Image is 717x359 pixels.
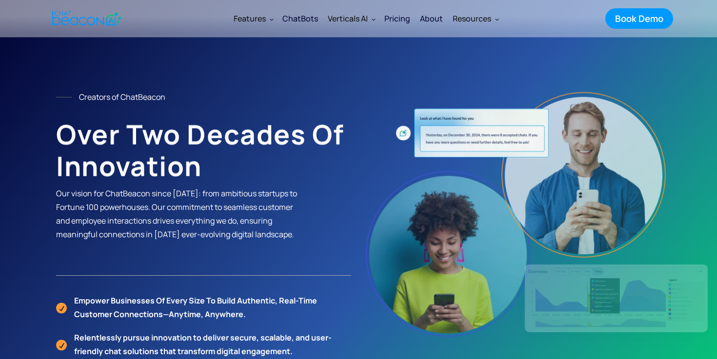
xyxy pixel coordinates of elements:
[372,17,376,21] img: Dropdown
[379,6,415,31] a: Pricing
[328,12,368,25] div: Verticals AI
[495,17,499,21] img: Dropdown
[420,12,443,25] div: About
[79,90,165,104] div: Creators of ChatBeacon
[229,7,278,30] div: Features
[278,6,323,31] a: ChatBots
[384,12,410,25] div: Pricing
[56,338,67,351] img: Check Icon Orange
[369,174,527,333] img: Girl Image
[234,12,266,25] div: Features
[282,12,318,25] div: ChatBots
[74,332,332,357] strong: Relentlessly pursue innovation to deliver secure, scalable, and user-friendly chat solutions that...
[448,7,503,30] div: Resources
[270,17,274,21] img: Dropdown
[615,12,663,25] div: Book Demo
[56,115,344,184] strong: Over Two Decades of Innovation
[74,295,317,320] strong: Empower businesses of every size to build authentic, real-time customer connections—anytime, anyw...
[56,187,298,241] p: Our vision for ChatBeacon since [DATE]: from ambitious startups to Fortune 100 powerhouses. Our c...
[56,97,72,97] img: Line
[453,12,491,25] div: Resources
[605,8,673,29] a: Book Demo
[44,6,127,30] a: home
[323,7,379,30] div: Verticals AI
[56,301,67,314] img: Check Icon Orange
[505,95,662,254] img: Boy Image
[415,7,448,30] a: About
